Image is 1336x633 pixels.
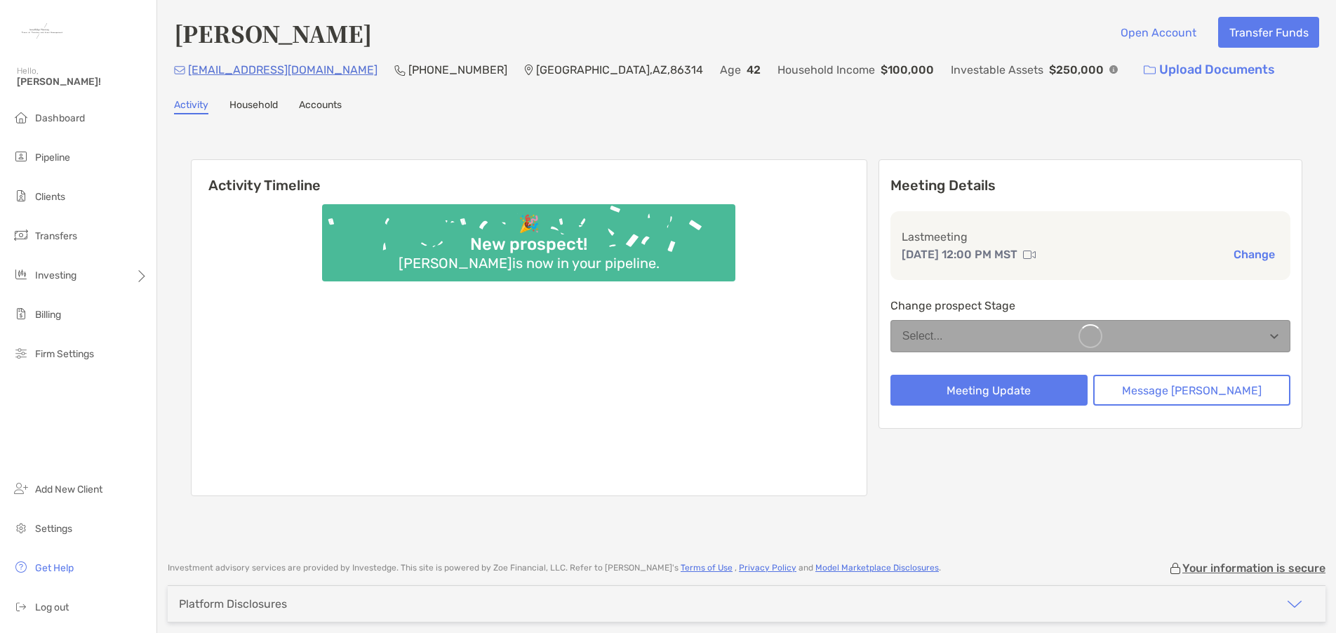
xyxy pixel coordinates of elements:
div: Platform Disclosures [179,597,287,611]
h4: [PERSON_NAME] [174,17,372,49]
img: icon arrow [1286,596,1303,613]
img: pipeline icon [13,148,29,165]
p: Investment advisory services are provided by Investedge . This site is powered by Zoe Financial, ... [168,563,941,573]
img: settings icon [13,519,29,536]
p: Last meeting [902,228,1279,246]
span: [PERSON_NAME]! [17,76,148,88]
a: Household [229,99,278,114]
p: 42 [747,61,761,79]
p: Investable Assets [951,61,1043,79]
span: Transfers [35,230,77,242]
span: Billing [35,309,61,321]
img: transfers icon [13,227,29,244]
div: New prospect! [465,234,593,255]
div: 🎉 [513,214,545,234]
button: Change [1229,247,1279,262]
span: Get Help [35,562,74,574]
a: Activity [174,99,208,114]
img: communication type [1023,249,1036,260]
p: $250,000 [1049,61,1104,79]
img: billing icon [13,305,29,322]
button: Message [PERSON_NAME] [1093,375,1290,406]
p: Household Income [777,61,875,79]
img: logout icon [13,598,29,615]
span: Clients [35,191,65,203]
span: Add New Client [35,484,102,495]
span: Pipeline [35,152,70,164]
img: Location Icon [524,65,533,76]
span: Settings [35,523,72,535]
p: Your information is secure [1182,561,1325,575]
p: Meeting Details [890,177,1290,194]
a: Model Marketplace Disclosures [815,563,939,573]
button: Meeting Update [890,375,1088,406]
img: button icon [1144,65,1156,75]
p: Age [720,61,741,79]
img: add_new_client icon [13,480,29,497]
a: Privacy Policy [739,563,796,573]
a: Accounts [299,99,342,114]
button: Transfer Funds [1218,17,1319,48]
span: Log out [35,601,69,613]
h6: Activity Timeline [192,160,867,194]
img: Info Icon [1109,65,1118,74]
img: clients icon [13,187,29,204]
p: [GEOGRAPHIC_DATA] , AZ , 86314 [536,61,703,79]
p: [DATE] 12:00 PM MST [902,246,1017,263]
div: [PERSON_NAME] is now in your pipeline. [393,255,665,272]
img: Zoe Logo [17,6,67,56]
p: Change prospect Stage [890,297,1290,314]
span: Firm Settings [35,348,94,360]
img: firm-settings icon [13,345,29,361]
p: [PHONE_NUMBER] [408,61,507,79]
img: investing icon [13,266,29,283]
img: Email Icon [174,66,185,74]
a: Terms of Use [681,563,733,573]
button: Open Account [1109,17,1207,48]
span: Investing [35,269,76,281]
a: Upload Documents [1135,55,1284,85]
p: [EMAIL_ADDRESS][DOMAIN_NAME] [188,61,378,79]
img: Phone Icon [394,65,406,76]
img: dashboard icon [13,109,29,126]
p: $100,000 [881,61,934,79]
span: Dashboard [35,112,85,124]
img: get-help icon [13,559,29,575]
